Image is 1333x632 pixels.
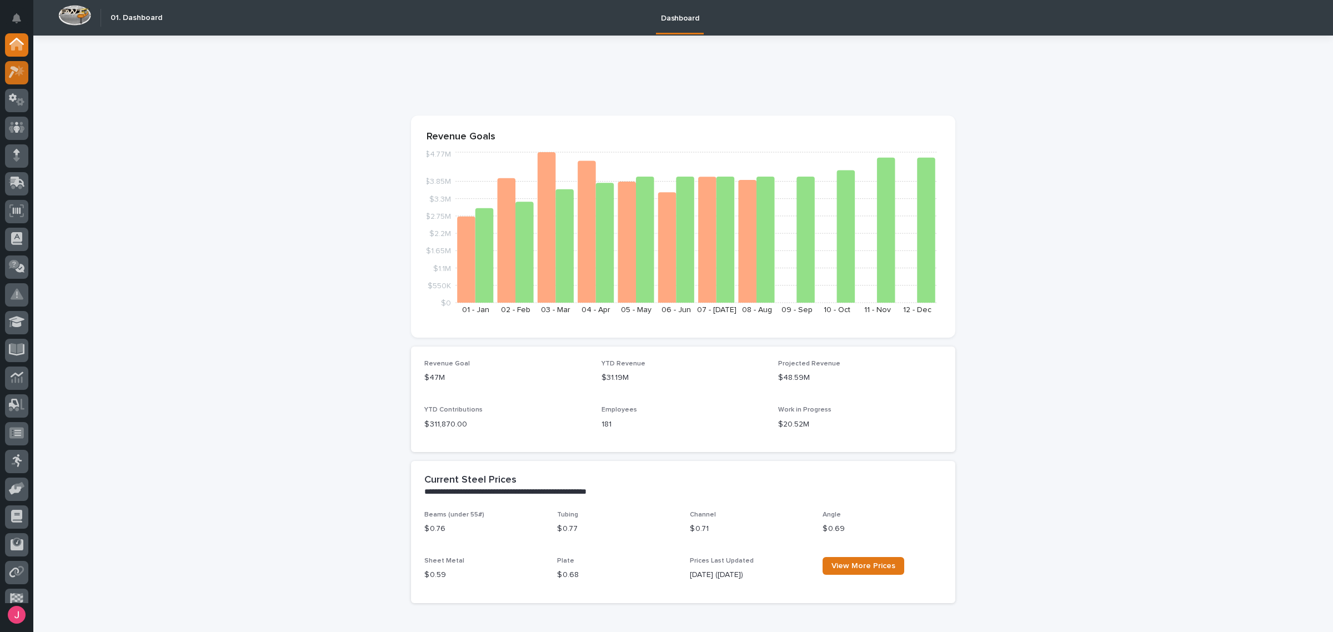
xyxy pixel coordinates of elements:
[557,569,676,581] p: $ 0.68
[697,306,736,314] text: 07 - [DATE]
[429,195,451,203] tspan: $3.3M
[5,7,28,30] button: Notifications
[424,360,470,367] span: Revenue Goal
[690,523,809,535] p: $ 0.71
[864,306,891,314] text: 11 - Nov
[428,282,451,290] tspan: $550K
[425,213,451,220] tspan: $2.75M
[433,265,451,273] tspan: $1.1M
[424,569,544,581] p: $ 0.59
[823,511,841,518] span: Angle
[903,306,931,314] text: 12 - Dec
[425,151,451,159] tspan: $4.77M
[823,523,942,535] p: $ 0.69
[602,372,765,384] p: $31.19M
[424,419,588,430] p: $ 311,870.00
[778,372,942,384] p: $48.59M
[602,419,765,430] p: 181
[424,407,483,413] span: YTD Contributions
[690,569,809,581] p: [DATE] ([DATE])
[742,306,772,314] text: 08 - Aug
[424,511,484,518] span: Beams (under 55#)
[582,306,610,314] text: 04 - Apr
[557,558,574,564] span: Plate
[557,511,578,518] span: Tubing
[690,558,754,564] span: Prices Last Updated
[111,13,162,23] h2: 01. Dashboard
[5,603,28,626] button: users-avatar
[831,562,895,570] span: View More Prices
[824,306,850,314] text: 10 - Oct
[541,306,570,314] text: 03 - Mar
[501,306,530,314] text: 02 - Feb
[58,5,91,26] img: Workspace Logo
[424,523,544,535] p: $ 0.76
[621,306,652,314] text: 05 - May
[427,131,940,143] p: Revenue Goals
[781,306,813,314] text: 09 - Sep
[690,511,716,518] span: Channel
[462,306,489,314] text: 01 - Jan
[424,372,588,384] p: $47M
[602,360,645,367] span: YTD Revenue
[14,13,28,31] div: Notifications
[823,557,904,575] a: View More Prices
[424,474,517,486] h2: Current Steel Prices
[429,230,451,238] tspan: $2.2M
[602,407,637,413] span: Employees
[557,523,676,535] p: $ 0.77
[425,178,451,186] tspan: $3.85M
[778,360,840,367] span: Projected Revenue
[441,299,451,307] tspan: $0
[662,306,691,314] text: 06 - Jun
[424,558,464,564] span: Sheet Metal
[778,407,831,413] span: Work in Progress
[426,248,451,255] tspan: $1.65M
[778,419,942,430] p: $20.52M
